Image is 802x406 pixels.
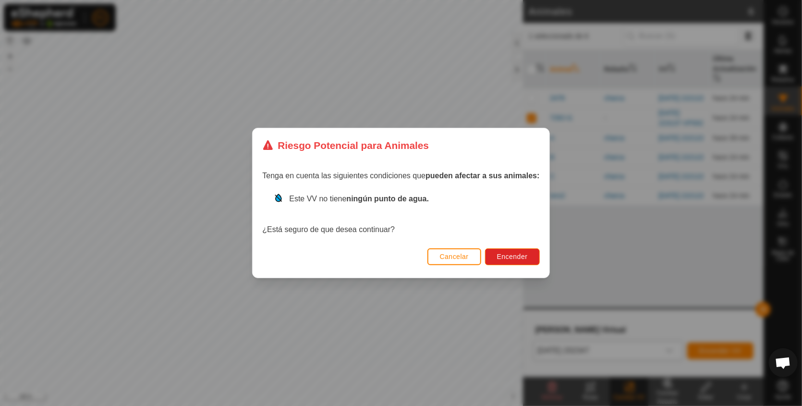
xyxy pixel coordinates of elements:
button: Encender [485,248,540,265]
div: Chat abierto [769,348,798,377]
div: ¿Está seguro de que desea continuar? [262,193,539,235]
span: Tenga en cuenta las siguientes condiciones que [262,172,539,180]
strong: pueden afectar a sus animales: [425,172,539,180]
span: Este VV no tiene [289,195,429,203]
strong: ningún punto de agua. [347,195,429,203]
span: Encender [497,253,528,260]
span: Cancelar [440,253,469,260]
button: Cancelar [427,248,481,265]
div: Riesgo Potencial para Animales [262,138,429,153]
